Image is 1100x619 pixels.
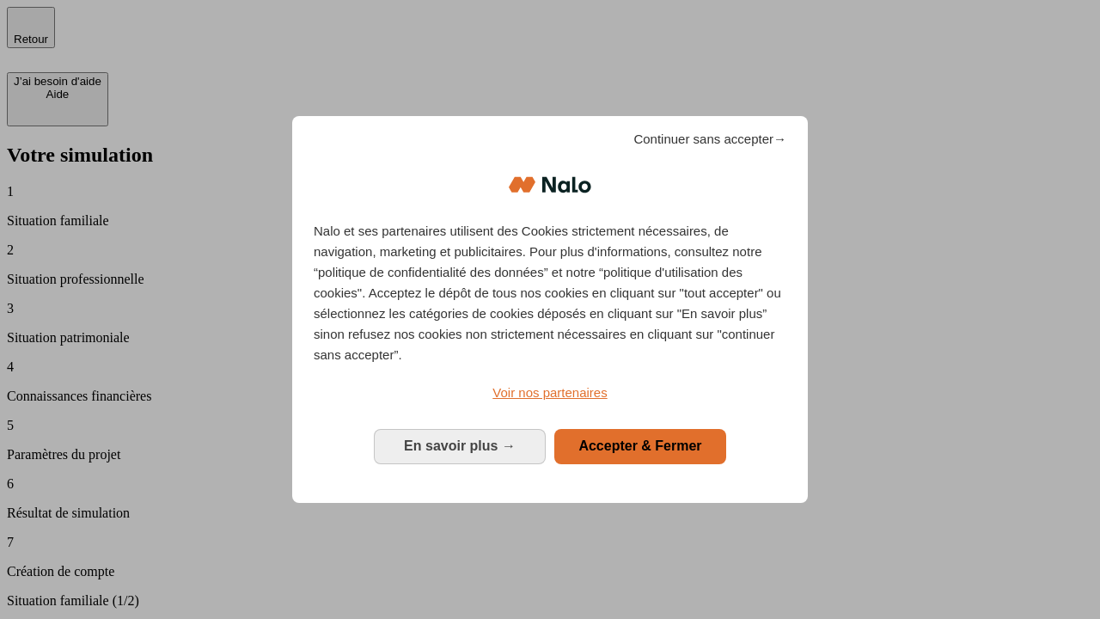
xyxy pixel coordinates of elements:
span: En savoir plus → [404,438,516,453]
div: Bienvenue chez Nalo Gestion du consentement [292,116,808,502]
p: Nalo et ses partenaires utilisent des Cookies strictement nécessaires, de navigation, marketing e... [314,221,786,365]
span: Accepter & Fermer [578,438,701,453]
img: Logo [509,159,591,211]
a: Voir nos partenaires [314,383,786,403]
span: Continuer sans accepter→ [633,129,786,150]
button: En savoir plus: Configurer vos consentements [374,429,546,463]
button: Accepter & Fermer: Accepter notre traitement des données et fermer [554,429,726,463]
span: Voir nos partenaires [492,385,607,400]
